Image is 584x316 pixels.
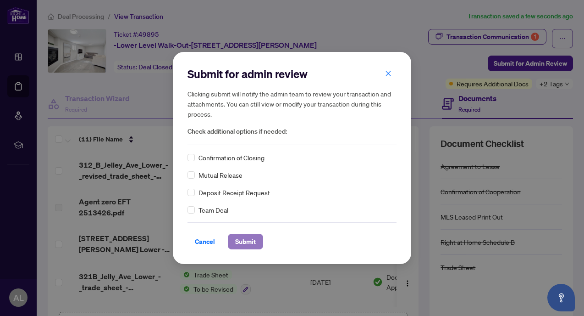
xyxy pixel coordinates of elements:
span: Submit [235,234,256,249]
span: Mutual Release [198,170,242,180]
span: Cancel [195,234,215,249]
span: Confirmation of Closing [198,152,264,163]
span: close [385,70,391,77]
button: Submit [228,234,263,249]
h2: Submit for admin review [187,67,397,81]
span: Check additional options if needed: [187,126,397,137]
span: Team Deal [198,205,228,215]
button: Cancel [187,234,222,249]
h5: Clicking submit will notify the admin team to review your transaction and attachments. You can st... [187,89,397,119]
span: Deposit Receipt Request [198,187,270,197]
button: Open asap [547,284,575,311]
